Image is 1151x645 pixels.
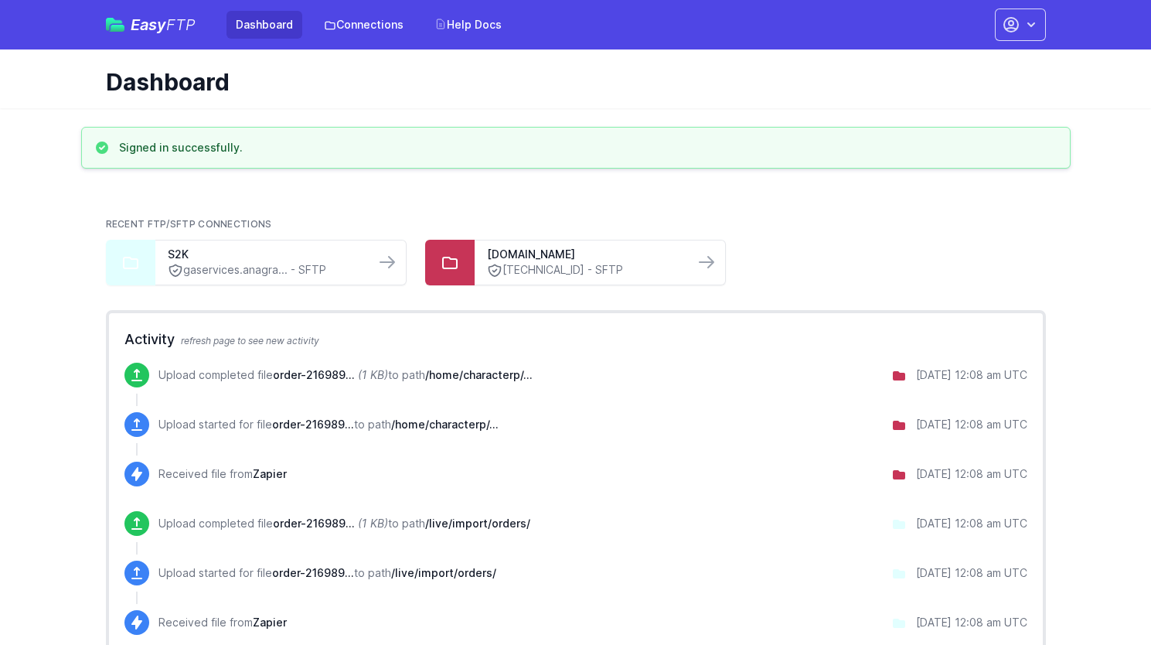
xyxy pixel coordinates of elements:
[273,517,355,530] span: order-216989-2025-10-02-00.08.06.xml
[391,418,499,431] span: /home/characterp/public_html/wp-content/uploads/wpallexport/exports/sent/
[425,517,530,530] span: /live/import/orders/
[158,417,499,432] p: Upload started for file to path
[253,467,287,480] span: Zapier
[391,566,496,579] span: /live/import/orders/
[119,140,243,155] h3: Signed in successfully.
[106,218,1046,230] h2: Recent FTP/SFTP Connections
[158,565,496,581] p: Upload started for file to path
[916,516,1027,531] div: [DATE] 12:08 am UTC
[158,615,287,630] p: Received file from
[158,466,287,482] p: Received file from
[158,367,533,383] p: Upload completed file to path
[272,566,354,579] span: order-216989-2025-10-02-00.08.06.xml
[168,262,363,278] a: gaservices.anagra... - SFTP
[158,516,530,531] p: Upload completed file to path
[226,11,302,39] a: Dashboard
[916,367,1027,383] div: [DATE] 12:08 am UTC
[916,417,1027,432] div: [DATE] 12:08 am UTC
[273,368,355,381] span: order-216989-2025-10-02-00.08.06.xml.sent
[487,262,682,278] a: [TECHNICAL_ID] - SFTP
[124,329,1027,350] h2: Activity
[916,565,1027,581] div: [DATE] 12:08 am UTC
[168,247,363,262] a: S2K
[358,368,388,381] i: (1 KB)
[425,11,511,39] a: Help Docs
[425,368,533,381] span: /home/characterp/public_html/wp-content/uploads/wpallexport/exports/sent/
[916,466,1027,482] div: [DATE] 12:08 am UTC
[315,11,413,39] a: Connections
[272,418,354,431] span: order-216989-2025-10-02-00.08.06.xml.sent
[106,17,196,32] a: EasyFTP
[916,615,1027,630] div: [DATE] 12:08 am UTC
[106,18,124,32] img: easyftp_logo.png
[181,335,319,346] span: refresh page to see new activity
[166,15,196,34] span: FTP
[358,517,388,530] i: (1 KB)
[106,68,1034,96] h1: Dashboard
[131,17,196,32] span: Easy
[487,247,682,262] a: [DOMAIN_NAME]
[253,616,287,629] span: Zapier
